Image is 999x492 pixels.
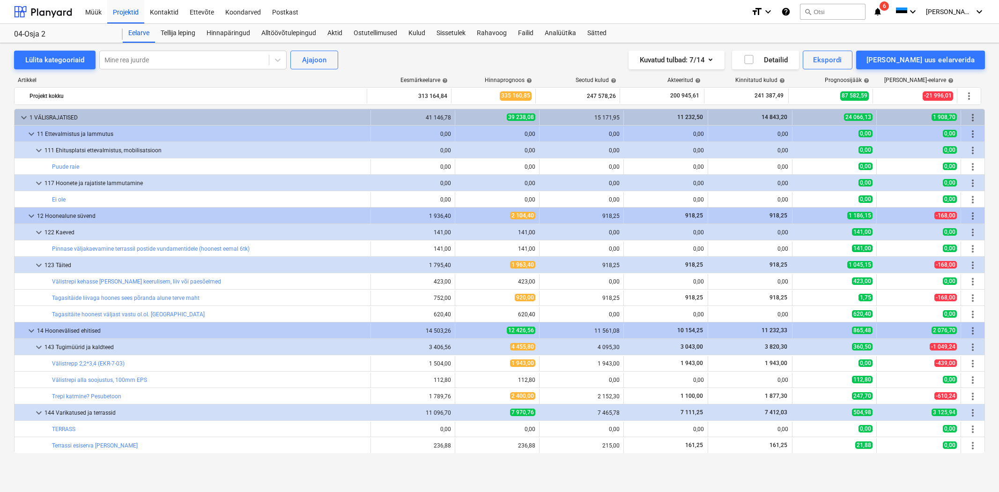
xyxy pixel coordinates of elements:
div: 0,00 [628,246,704,252]
div: 0,00 [543,246,620,252]
a: Aktid [322,24,348,43]
div: 0,00 [628,131,704,137]
span: 14 843,20 [761,114,788,120]
a: Alltöövõtulepingud [256,24,322,43]
span: -168,00 [934,294,957,301]
span: help [946,78,954,83]
div: 144 Varikatused ja terrassid [44,405,367,420]
div: 0,00 [712,278,788,285]
div: 0,00 [543,311,620,318]
span: 11 232,33 [761,327,788,334]
div: 15 171,95 [543,114,620,121]
div: Ekspordi [813,54,842,66]
a: Välistrepi kehasse [PERSON_NAME] keerulisem, liiv või paesõelmed [52,278,221,285]
div: 0,00 [375,426,451,432]
span: 2 076,70 [932,327,957,334]
span: 112,80 [852,376,873,383]
span: 620,40 [852,310,873,318]
div: 11 096,70 [375,410,451,416]
a: Kulud [403,24,431,43]
span: 87 582,59 [840,91,869,100]
span: Rohkem tegevusi [967,391,978,402]
button: Lülita kategooriaid [14,51,96,69]
span: 920,00 [515,294,535,301]
span: keyboard_arrow_down [18,112,30,123]
div: 918,25 [543,213,620,219]
span: 241 387,49 [754,92,784,100]
div: 0,00 [459,426,535,432]
span: Rohkem tegevusi [967,440,978,451]
span: 247,70 [852,392,873,400]
button: [PERSON_NAME] uus eelarverida [856,51,985,69]
button: Ajajoon [290,51,338,69]
span: Rohkem tegevusi [967,276,978,287]
span: 2 104,40 [510,212,535,219]
span: 1 943,00 [764,360,788,366]
div: 122 Kaeved [44,225,367,240]
a: Ostutellimused [348,24,403,43]
div: Prognoosijääk [825,77,869,83]
a: Eelarve [123,24,155,43]
span: Rohkem tegevusi [967,424,978,435]
span: 24 066,13 [844,113,873,121]
span: Rohkem tegevusi [967,309,978,320]
div: 1 VÄLISRAJATISED [30,110,367,125]
span: help [693,78,701,83]
div: 141,00 [459,229,535,236]
div: 0,00 [712,164,788,170]
div: 423,00 [459,278,535,285]
span: 423,00 [852,277,873,285]
div: 112,80 [375,377,451,383]
span: Rohkem tegevusi [967,128,978,140]
div: 0,00 [375,131,451,137]
div: 423,00 [375,278,451,285]
span: 1 943,00 [680,360,704,366]
span: -439,00 [934,359,957,367]
div: Kinnitatud kulud [735,77,785,83]
a: Sätted [582,24,612,43]
div: Detailid [743,54,788,66]
span: help [777,78,785,83]
div: 0,00 [712,426,788,432]
div: Lülita kategooriaid [25,54,84,66]
span: Rohkem tegevusi [967,260,978,271]
span: 1 943,00 [510,359,535,367]
span: 0,00 [858,130,873,137]
div: 0,00 [459,180,535,186]
div: 0,00 [543,131,620,137]
span: 21,88 [855,441,873,449]
div: 918,25 [543,295,620,301]
span: 0,00 [943,277,957,285]
div: 14 Hoonevälised ehitised [37,323,367,338]
span: Rohkem tegevusi [967,227,978,238]
div: 0,00 [712,229,788,236]
i: keyboard_arrow_down [907,6,918,17]
div: 1 943,00 [543,360,620,367]
span: 0,00 [858,163,873,170]
span: 1 186,15 [847,212,873,219]
a: Rahavoog [471,24,512,43]
a: Terrassi esiserva [PERSON_NAME] [52,442,138,449]
span: -610,24 [934,392,957,400]
div: 0,00 [628,180,704,186]
span: 918,25 [684,294,704,301]
div: 143 Tugimüürid ja kaldteed [44,340,367,355]
span: 0,00 [943,310,957,318]
span: 12 426,56 [507,327,535,334]
div: 0,00 [712,246,788,252]
span: Rohkem tegevusi [967,194,978,205]
span: 3 125,94 [932,409,957,416]
div: 12 Hoonealune süvend [37,209,367,224]
div: 0,00 [628,278,704,285]
a: Failid [512,24,539,43]
div: 0,00 [459,147,535,154]
div: Hinnapäringud [201,24,256,43]
a: Tellija leping [155,24,201,43]
span: keyboard_arrow_down [33,227,44,238]
div: 0,00 [543,147,620,154]
div: 141,00 [459,246,535,252]
div: 0,00 [628,147,704,154]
